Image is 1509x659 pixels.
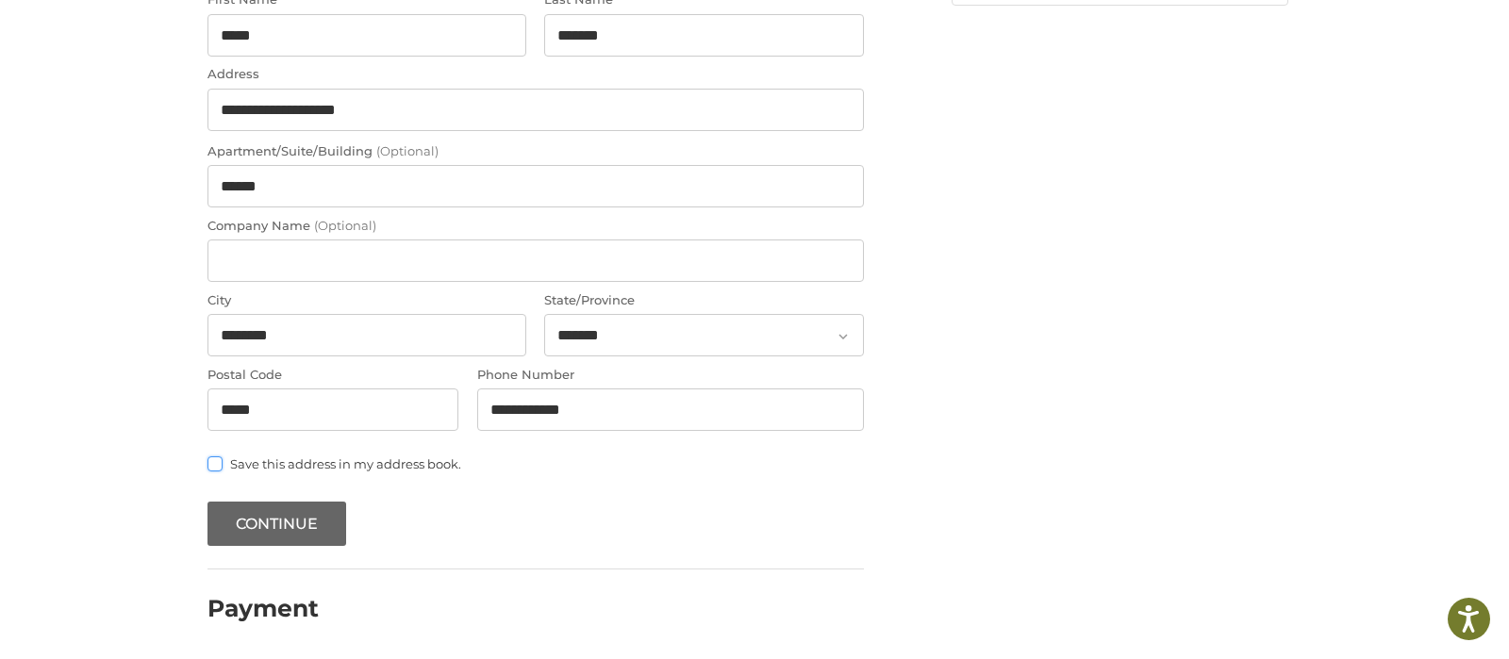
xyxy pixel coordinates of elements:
button: Open LiveChat chat widget [217,25,240,47]
small: (Optional) [376,143,439,158]
label: Apartment/Suite/Building [207,142,864,161]
label: City [207,291,526,310]
small: (Optional) [314,218,376,233]
button: Continue [207,502,347,546]
label: Postal Code [207,366,459,385]
label: Phone Number [477,366,864,385]
label: Save this address in my address book. [207,456,864,471]
label: Company Name [207,217,864,236]
h2: Payment [207,594,319,623]
p: We're away right now. Please check back later! [26,28,213,43]
label: Address [207,65,864,84]
label: State/Province [544,291,863,310]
